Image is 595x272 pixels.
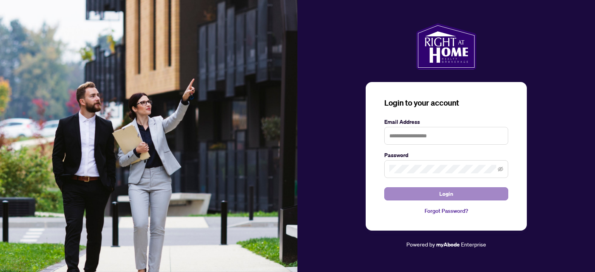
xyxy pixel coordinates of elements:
a: myAbode [436,240,460,249]
span: Enterprise [461,241,486,248]
h3: Login to your account [384,98,508,108]
button: Login [384,187,508,200]
span: Powered by [406,241,435,248]
span: Login [439,188,453,200]
span: eye-invisible [498,166,503,172]
label: Password [384,151,508,159]
img: ma-logo [416,23,476,70]
label: Email Address [384,118,508,126]
a: Forgot Password? [384,207,508,215]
